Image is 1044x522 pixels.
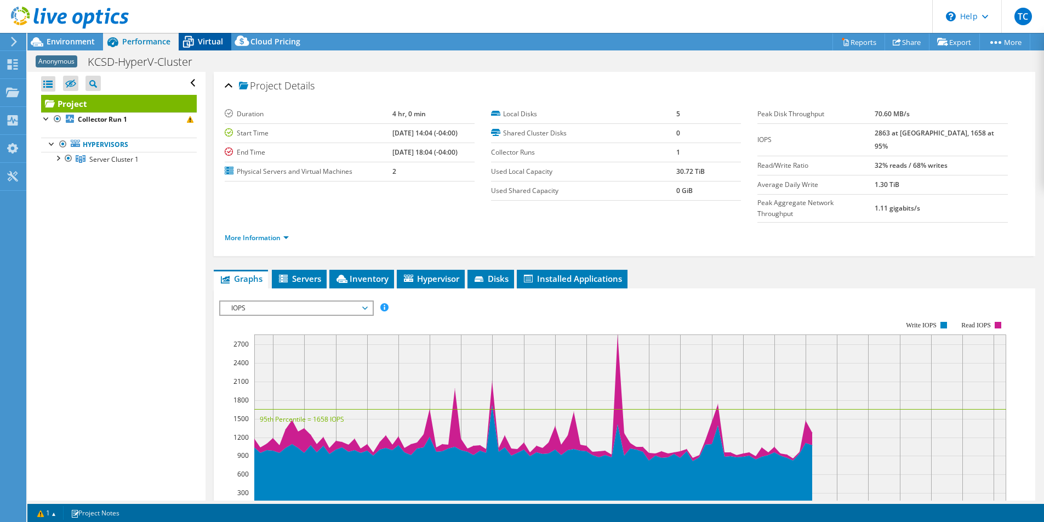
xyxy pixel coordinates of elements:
label: IOPS [757,134,875,145]
text: 1200 [233,433,249,442]
text: 600 [237,469,249,479]
span: Cloud Pricing [250,36,300,47]
label: Average Daily Write [757,179,875,190]
label: Peak Disk Throughput [757,109,875,120]
text: 95th Percentile = 1658 IOPS [260,415,344,424]
b: 1 [676,147,680,157]
a: Collector Run 1 [41,112,197,127]
text: 2100 [233,377,249,386]
a: Share [885,33,929,50]
span: Project [239,81,282,92]
text: Write IOPS [906,321,937,329]
label: Duration [225,109,392,120]
b: 70.60 MB/s [875,109,910,118]
label: Read/Write Ratio [757,160,875,171]
a: Export [929,33,980,50]
text: 900 [237,451,249,460]
label: Start Time [225,128,392,139]
label: Local Disks [491,109,676,120]
svg: \n [946,12,956,21]
label: Shared Cluster Disks [491,128,676,139]
span: Virtual [198,36,223,47]
b: 5 [676,109,680,118]
b: [DATE] 18:04 (-04:00) [392,147,458,157]
span: Inventory [335,273,389,284]
span: Servers [277,273,321,284]
span: Installed Applications [522,273,622,284]
a: Reports [832,33,885,50]
a: 1 [30,506,64,520]
b: 4 hr, 0 min [392,109,426,118]
text: Read IOPS [961,321,991,329]
label: End Time [225,147,392,158]
span: Performance [122,36,170,47]
b: 2863 at [GEOGRAPHIC_DATA], 1658 at 95% [875,128,994,151]
b: 1.11 gigabits/s [875,203,920,213]
b: 2 [392,167,396,176]
span: Environment [47,36,95,47]
span: Anonymous [36,55,77,67]
span: TC [1014,8,1032,25]
label: Peak Aggregate Network Throughput [757,197,875,219]
span: Server Cluster 1 [89,155,139,164]
span: Graphs [219,273,263,284]
span: Hypervisor [402,273,459,284]
b: 30.72 TiB [676,167,705,176]
span: IOPS [226,302,367,315]
span: Details [284,79,315,92]
label: Used Local Capacity [491,166,676,177]
b: Collector Run 1 [78,115,127,124]
text: 2400 [233,358,249,367]
a: Server Cluster 1 [41,152,197,166]
text: 300 [237,488,249,497]
b: [DATE] 14:04 (-04:00) [392,128,458,138]
label: Physical Servers and Virtual Machines [225,166,392,177]
a: Project Notes [63,506,127,520]
a: More Information [225,233,289,242]
a: Hypervisors [41,138,197,152]
a: Project [41,95,197,112]
b: 0 GiB [676,186,693,195]
span: Disks [473,273,509,284]
a: More [979,33,1030,50]
text: 2700 [233,339,249,349]
b: 1.30 TiB [875,180,899,189]
b: 0 [676,128,680,138]
b: 32% reads / 68% writes [875,161,948,170]
label: Collector Runs [491,147,676,158]
text: 1500 [233,414,249,423]
label: Used Shared Capacity [491,185,676,196]
text: 1800 [233,395,249,405]
h1: KCSD-HyperV-Cluster [83,56,209,68]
